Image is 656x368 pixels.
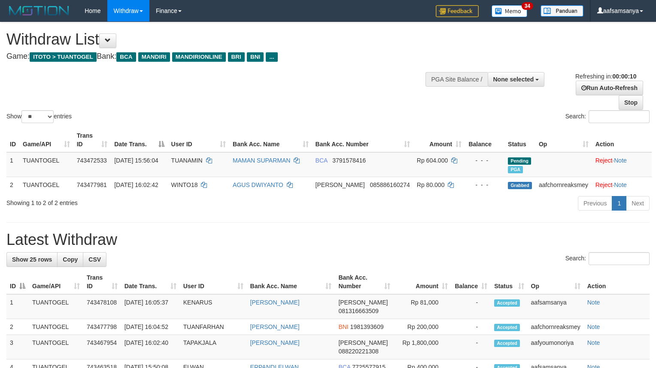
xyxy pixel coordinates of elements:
span: [PERSON_NAME] [316,181,365,188]
span: [DATE] 16:02:42 [114,181,158,188]
span: BCA [316,157,328,164]
th: Balance [465,128,504,152]
span: [DATE] 15:56:04 [114,157,158,164]
span: Refreshing in: [575,73,636,80]
a: Previous [578,196,612,211]
span: [PERSON_NAME] [338,339,388,346]
a: Note [587,339,600,346]
span: Copy 085886160274 to clipboard [370,181,410,188]
label: Search: [565,252,650,265]
input: Search: [589,110,650,123]
td: TUANTOGEL [29,319,83,335]
a: 1 [612,196,626,211]
div: - - - [468,156,501,165]
td: 1 [6,152,19,177]
th: Bank Acc. Number: activate to sort column ascending [335,270,393,294]
a: Note [587,299,600,306]
a: MAMAN SUPARMAN [233,157,290,164]
td: Rp 81,000 [394,294,451,319]
td: 743478108 [83,294,121,319]
span: ... [266,52,277,62]
th: ID: activate to sort column descending [6,270,29,294]
th: Amount: activate to sort column ascending [413,128,465,152]
td: [DATE] 16:05:37 [121,294,180,319]
td: TAPAKJALA [180,335,247,359]
td: [DATE] 16:02:40 [121,335,180,359]
th: User ID: activate to sort column ascending [168,128,229,152]
td: TUANTOGEL [19,177,73,193]
td: aafyoumonoriya [528,335,584,359]
span: BRI [228,52,245,62]
th: Bank Acc. Number: activate to sort column ascending [312,128,413,152]
td: TUANFARHAN [180,319,247,335]
span: Accepted [494,299,520,307]
td: · [592,152,652,177]
th: Game/API: activate to sort column ascending [19,128,73,152]
th: Action [584,270,650,294]
th: Trans ID: activate to sort column ascending [73,128,111,152]
td: aafchornreaksmey [535,177,592,193]
th: Date Trans.: activate to sort column ascending [121,270,180,294]
label: Search: [565,110,650,123]
span: Copy [63,256,78,263]
a: Next [626,196,650,211]
img: MOTION_logo.png [6,4,72,17]
td: 743467954 [83,335,121,359]
a: Stop [619,95,643,110]
span: 34 [522,2,533,10]
th: Status [504,128,535,152]
span: [PERSON_NAME] [338,299,388,306]
span: BNI [338,323,348,330]
span: Show 25 rows [12,256,52,263]
td: 2 [6,177,19,193]
td: TUANTOGEL [29,294,83,319]
a: [PERSON_NAME] [250,323,300,330]
div: Showing 1 to 2 of 2 entries [6,195,267,207]
td: TUANTOGEL [29,335,83,359]
button: None selected [488,72,545,87]
td: · [592,177,652,193]
th: Op: activate to sort column ascending [535,128,592,152]
span: Copy 081316663509 to clipboard [338,308,378,314]
td: aafsamsanya [528,294,584,319]
th: Balance: activate to sort column ascending [451,270,491,294]
td: - [451,335,491,359]
span: 743477981 [77,181,107,188]
span: CSV [88,256,101,263]
span: Marked by aafyoumonoriya [508,166,523,173]
span: Accepted [494,324,520,331]
span: Grabbed [508,182,532,189]
th: Status: activate to sort column ascending [491,270,527,294]
input: Search: [589,252,650,265]
th: Trans ID: activate to sort column ascending [83,270,121,294]
span: MANDIRIONLINE [172,52,226,62]
a: Reject [595,181,613,188]
td: - [451,319,491,335]
a: Run Auto-Refresh [576,81,643,95]
span: BCA [116,52,136,62]
div: - - - [468,181,501,189]
td: aafchornreaksmey [528,319,584,335]
td: 2 [6,319,29,335]
h4: Game: Bank: [6,52,429,61]
label: Show entries [6,110,72,123]
th: Date Trans.: activate to sort column descending [111,128,167,152]
a: Copy [57,252,83,267]
th: Game/API: activate to sort column ascending [29,270,83,294]
span: MANDIRI [138,52,170,62]
img: panduan.png [541,5,583,17]
th: Amount: activate to sort column ascending [394,270,451,294]
th: Op: activate to sort column ascending [528,270,584,294]
a: AGUS DWIYANTO [233,181,283,188]
td: - [451,294,491,319]
img: Feedback.jpg [436,5,479,17]
span: Pending [508,157,531,165]
th: Bank Acc. Name: activate to sort column ascending [247,270,335,294]
h1: Latest Withdraw [6,231,650,248]
a: CSV [83,252,106,267]
a: Note [614,157,627,164]
select: Showentries [21,110,54,123]
span: Copy 088220221308 to clipboard [338,348,378,355]
a: Reject [595,157,613,164]
td: 3 [6,335,29,359]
